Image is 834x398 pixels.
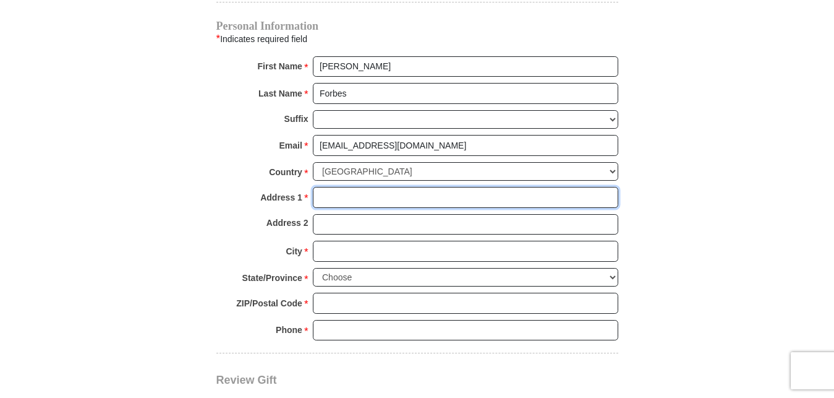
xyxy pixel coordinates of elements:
[216,21,618,31] h4: Personal Information
[216,374,277,386] span: Review Gift
[286,243,302,260] strong: City
[216,31,618,47] div: Indicates required field
[269,163,302,181] strong: Country
[260,189,302,206] strong: Address 1
[258,58,302,75] strong: First Name
[236,295,302,312] strong: ZIP/Postal Code
[266,214,308,231] strong: Address 2
[276,321,302,339] strong: Phone
[258,85,302,102] strong: Last Name
[284,110,308,128] strong: Suffix
[242,269,302,287] strong: State/Province
[279,137,302,154] strong: Email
